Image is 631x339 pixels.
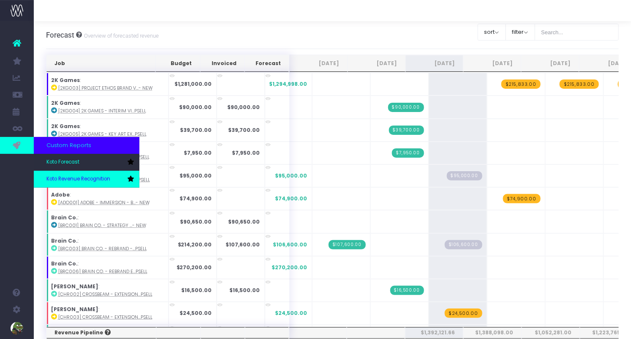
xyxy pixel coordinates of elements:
strong: $1,281,000.00 [174,80,212,87]
th: Nov 25: activate to sort column ascending [521,55,579,72]
td: : [46,210,169,233]
strong: $90,000.00 [228,104,260,111]
td: : [46,233,169,256]
span: wayahead Revenue Forecast Item [503,194,541,203]
button: filter [506,24,535,41]
abbr: [BRC006] Brain Co. - Rebrand Extension - Brand - Upsell [58,268,147,275]
th: Jul 25: activate to sort column ascending [289,55,347,72]
span: $74,900.00 [275,195,307,202]
th: Forecast [245,55,289,72]
span: $24,500.00 [275,309,307,317]
strong: $95,000.00 [180,172,212,179]
strong: $7,950.00 [184,149,212,156]
th: Oct 25: activate to sort column ascending [463,55,521,72]
abbr: [2KG005] 2K Games - Key Art Explore - Brand - Upsell [58,131,147,137]
th: $1,392,121.66 [405,327,463,338]
span: Koto Revenue Recognition [46,175,110,183]
td: : [46,73,169,96]
span: wayahead Revenue Forecast Item [445,309,482,318]
span: $95,000.00 [275,172,307,180]
strong: [PERSON_NAME] [51,306,98,313]
abbr: [CHR002] Crossbeam - Extension - Brand - Upsell [58,291,152,298]
strong: 2K Games [51,123,80,130]
strong: Brain Co. [51,214,78,221]
strong: $270,200.00 [177,264,212,271]
strong: [PERSON_NAME] [51,283,98,290]
button: sort [478,24,506,41]
abbr: [2KG004] 2K Games - Interim Visual - Brand - Upsell [58,108,146,114]
span: Streamtime Draft Invoice: null – [BRC003] Brain Co. - Rebrand - Brand - Upsell [445,240,482,249]
span: Forecast [46,31,74,39]
span: Streamtime Invoice: 909 – 2K Games - Key Art [389,126,424,135]
span: Streamtime Invoice: 916 – 2K Games - Deck Design Support [392,148,424,158]
strong: Adobe [51,191,70,198]
strong: $90,650.00 [180,218,212,225]
strong: $107,600.00 [226,241,260,248]
strong: $39,700.00 [228,126,260,134]
td: : [46,302,169,325]
abbr: [2KG003] Project Ethos Brand V2 - Brand - New [58,85,152,91]
span: Streamtime Invoice: CN 892.5 – [BRC003] Brain Co. - Rebrand - Brand - Upsell [329,240,366,249]
abbr: [CHR003] Crossbeam - Extension - Digital - Upsell [58,314,152,320]
strong: 2K Games [51,99,80,107]
th: Sep 25: activate to sort column ascending [405,55,463,72]
span: Custom Reports [46,141,91,150]
small: Overview of forecasted revenue [82,31,159,39]
th: $1,052,281.00 [522,327,580,338]
abbr: [BRC001] Brain Co. - Strategy - Brand - New [58,222,146,229]
span: wayahead Revenue Forecast Item [501,79,541,89]
strong: Brain Co. [51,237,78,244]
img: images/default_profile_image.png [11,322,23,335]
strong: 2K Games [51,77,80,84]
td: : [46,187,169,210]
abbr: [BRC003] Brain Co. - Rebrand - Brand - Upsell [58,246,147,252]
span: $270,200.00 [272,264,307,271]
strong: $39,700.00 [180,126,212,134]
input: Search... [535,24,619,41]
a: Koto Forecast [34,154,139,171]
abbr: [ADO001] Adobe - Immersion - Brand - New [58,200,150,206]
th: Job: activate to sort column ascending [46,55,155,72]
strong: $7,950.00 [232,149,260,156]
strong: $16,500.00 [230,287,260,294]
strong: Brain Co. [51,260,78,267]
span: $1,294,998.00 [269,80,307,88]
span: Streamtime Draft Invoice: 922 – [2KG007] 2K Games - Persona Assets - Brand - Upsell [447,171,482,180]
strong: $16,500.00 [182,287,212,294]
td: : [46,96,169,118]
span: $106,600.00 [273,241,307,249]
strong: $24,500.00 [180,309,212,317]
span: Koto Forecast [46,159,79,166]
th: Invoiced [200,55,245,72]
strong: $74,900.00 [180,195,212,202]
span: Streamtime Invoice: 913 – [CHR002] Crossbeam - Extension - Brand - Upsell [390,286,424,295]
span: wayahead Revenue Forecast Item [560,79,599,89]
th: Budget [155,55,200,72]
strong: $214,200.00 [178,241,212,248]
th: Revenue Pipeline [46,327,156,338]
a: Koto Revenue Recognition [34,171,139,188]
td: : [46,279,169,302]
th: Aug 25: activate to sort column ascending [348,55,405,72]
th: $1,388,098.00 [463,327,522,338]
strong: $90,000.00 [180,104,212,111]
strong: $90,650.00 [228,218,260,225]
span: Streamtime Invoice: 905 – 2K Games - Interim Visual [388,103,424,112]
td: : [46,119,169,142]
td: : [46,256,169,279]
